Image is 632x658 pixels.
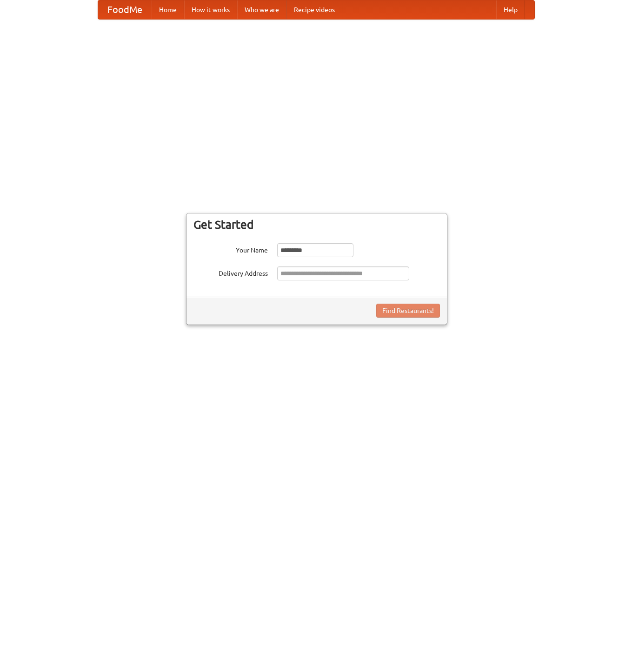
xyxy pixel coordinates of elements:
button: Find Restaurants! [376,304,440,318]
h3: Get Started [193,218,440,232]
a: Home [152,0,184,19]
a: FoodMe [98,0,152,19]
label: Your Name [193,243,268,255]
a: Help [496,0,525,19]
a: How it works [184,0,237,19]
a: Who we are [237,0,286,19]
a: Recipe videos [286,0,342,19]
label: Delivery Address [193,266,268,278]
